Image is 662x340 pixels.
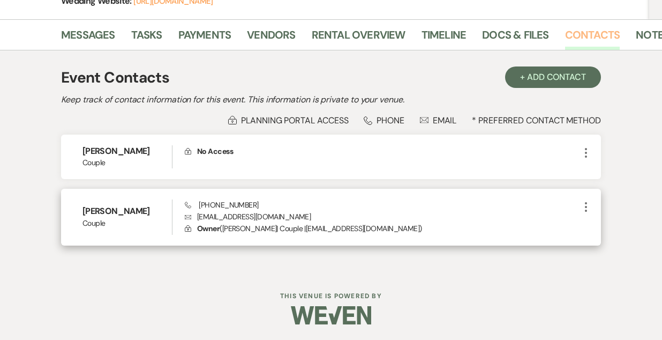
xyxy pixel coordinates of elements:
[505,66,601,88] button: + Add Contact
[82,157,172,168] span: Couple
[178,26,231,50] a: Payments
[197,224,220,233] span: Owner
[312,26,405,50] a: Rental Overview
[61,66,169,89] h1: Event Contacts
[197,146,233,156] span: No Access
[422,26,467,50] a: Timeline
[364,115,404,126] div: Phone
[185,223,580,234] p: ( [PERSON_NAME] | Couple | [EMAIL_ADDRESS][DOMAIN_NAME] )
[131,26,162,50] a: Tasks
[61,115,601,126] div: * Preferred Contact Method
[482,26,548,50] a: Docs & Files
[247,26,295,50] a: Vendors
[420,115,457,126] div: Email
[291,297,371,334] img: Weven Logo
[185,200,258,210] span: [PHONE_NUMBER]
[185,211,580,223] p: [EMAIL_ADDRESS][DOMAIN_NAME]
[82,205,172,217] h6: [PERSON_NAME]
[61,26,115,50] a: Messages
[82,218,172,229] span: Couple
[82,145,172,157] h6: [PERSON_NAME]
[565,26,620,50] a: Contacts
[228,115,348,126] div: Planning Portal Access
[61,93,601,106] h2: Keep track of contact information for this event. This information is private to your venue.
